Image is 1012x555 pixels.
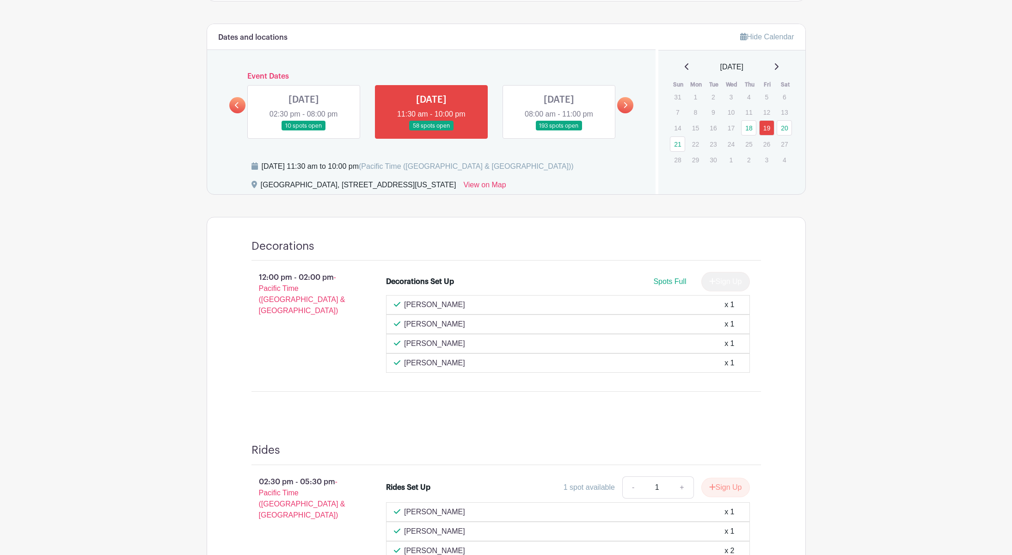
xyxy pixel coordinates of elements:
p: 8 [688,105,703,119]
div: x 1 [724,358,734,369]
a: 19 [759,120,774,136]
div: Decorations Set Up [386,276,454,287]
p: 2 [741,153,756,167]
p: 6 [777,90,792,104]
p: 12 [759,105,774,119]
p: [PERSON_NAME] [404,358,465,369]
h4: Rides [251,444,280,457]
p: 10 [724,105,739,119]
p: [PERSON_NAME] [404,506,465,518]
div: [DATE] 11:30 am to 10:00 pm [262,161,574,172]
p: 02:30 pm - 05:30 pm [237,473,372,524]
p: 15 [688,121,703,135]
th: Tue [705,80,723,89]
p: [PERSON_NAME] [404,299,465,310]
p: 1 [688,90,703,104]
a: View on Map [463,179,506,194]
h6: Event Dates [245,72,618,81]
div: x 1 [724,338,734,349]
p: 12:00 pm - 02:00 pm [237,268,372,320]
span: (Pacific Time ([GEOGRAPHIC_DATA] & [GEOGRAPHIC_DATA])) [359,162,574,170]
button: Sign Up [701,478,750,497]
p: [PERSON_NAME] [404,338,465,349]
p: 7 [670,105,685,119]
p: 3 [724,90,739,104]
p: 28 [670,153,685,167]
p: 27 [777,137,792,151]
p: 24 [724,137,739,151]
p: [PERSON_NAME] [404,319,465,330]
p: [PERSON_NAME] [404,526,465,537]
p: 9 [705,105,721,119]
a: 21 [670,136,685,152]
div: x 1 [724,319,734,330]
a: Hide Calendar [740,33,794,41]
div: Rides Set Up [386,482,430,493]
p: 2 [705,90,721,104]
a: - [622,476,644,499]
p: 4 [741,90,756,104]
p: 22 [688,137,703,151]
p: 13 [777,105,792,119]
div: x 1 [724,299,734,310]
a: + [670,476,693,499]
p: 5 [759,90,774,104]
th: Sun [669,80,687,89]
p: 14 [670,121,685,135]
th: Wed [723,80,741,89]
p: 26 [759,137,774,151]
p: 23 [705,137,721,151]
span: Spots Full [653,277,686,285]
p: 4 [777,153,792,167]
p: 3 [759,153,774,167]
th: Mon [687,80,705,89]
p: 29 [688,153,703,167]
a: 20 [777,120,792,136]
div: x 1 [724,526,734,537]
p: 1 [724,153,739,167]
th: Fri [759,80,777,89]
a: 18 [741,120,756,136]
span: [DATE] [720,62,743,73]
div: [GEOGRAPHIC_DATA], [STREET_ADDRESS][US_STATE] [261,179,456,194]
th: Thu [741,80,759,89]
p: 11 [741,105,756,119]
div: x 1 [724,506,734,518]
p: 16 [705,121,721,135]
h6: Dates and locations [218,33,288,42]
p: 25 [741,137,756,151]
th: Sat [776,80,794,89]
div: 1 spot available [564,482,615,493]
h4: Decorations [251,240,314,253]
p: 30 [705,153,721,167]
p: 17 [724,121,739,135]
p: 31 [670,90,685,104]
